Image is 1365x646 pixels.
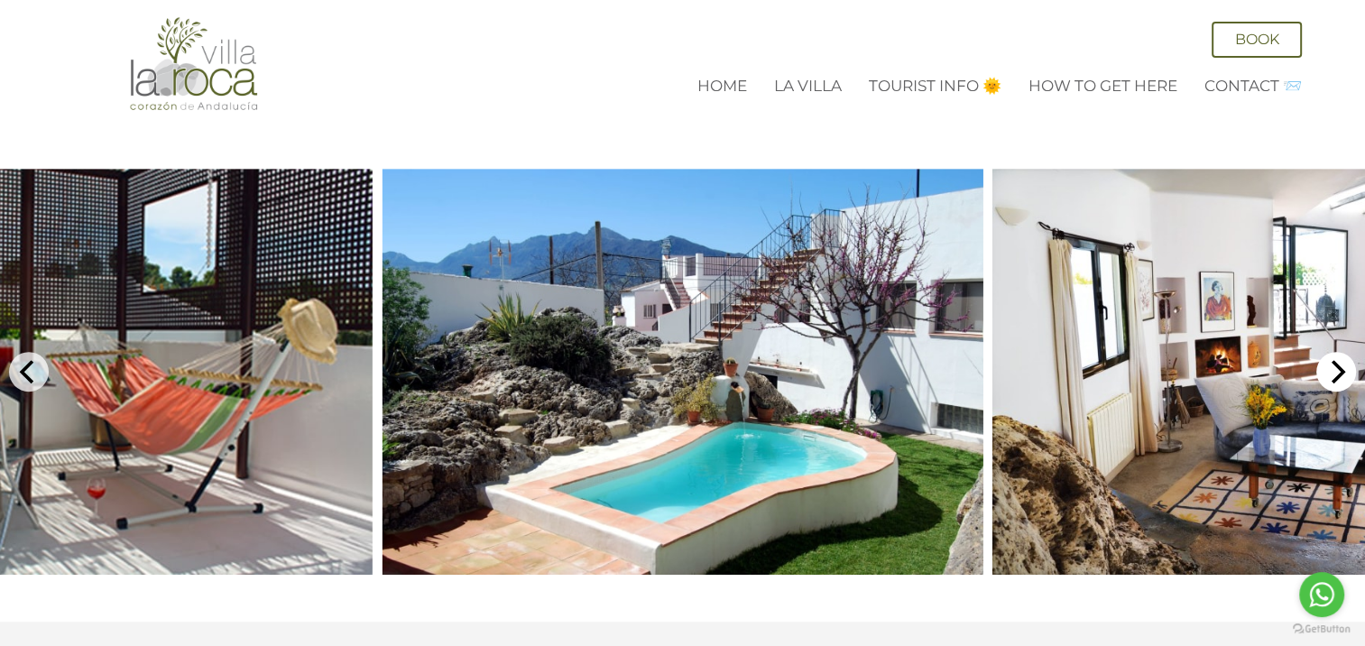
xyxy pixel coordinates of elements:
a: Contact 📨 [1204,77,1302,95]
img: Villa La Roca - A fusion of modern and classical Andalucian architecture [126,16,262,112]
a: La Villa [774,77,842,95]
a: Book [1212,22,1302,58]
a: Tourist Info 🌞 [869,77,1001,95]
a: How to get here [1028,77,1177,95]
a: Go to whatsapp [1299,572,1344,617]
a: Go to GetButton.io website [1293,623,1351,633]
button: Next [1316,352,1356,392]
img: private swimming pool with the sierra de grazalema in the background [382,169,982,575]
button: Previous [9,352,49,392]
a: Home [697,77,747,95]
